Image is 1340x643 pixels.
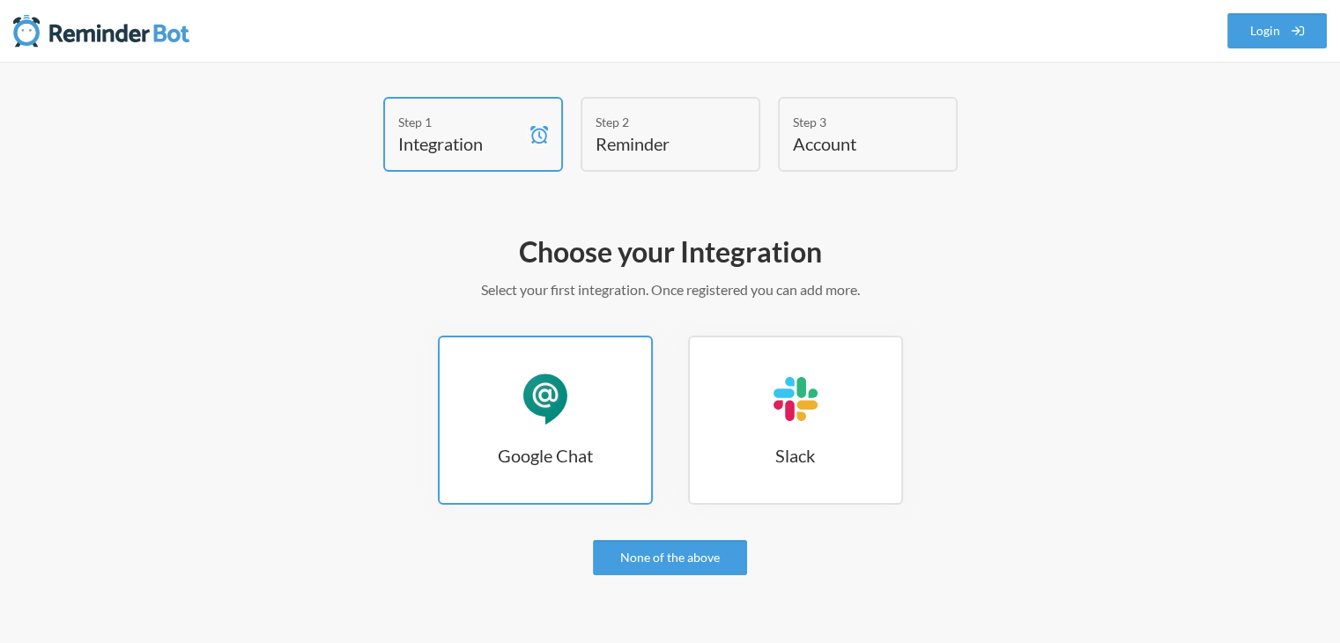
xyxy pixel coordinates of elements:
div: Step 2 [596,113,719,131]
p: Select your first integration. Once registered you can add more. [159,279,1181,300]
div: Step 3 [793,113,916,131]
h4: Integration [398,131,522,156]
h4: Account [793,131,916,156]
img: Reminder Bot [13,13,189,48]
a: None of the above [593,540,747,575]
h4: Reminder [596,131,719,156]
h2: Choose your Integration [159,233,1181,270]
h3: Google Chat [440,443,651,468]
div: Step 1 [398,113,522,131]
h3: Slack [690,443,901,468]
a: Login [1227,13,1328,48]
